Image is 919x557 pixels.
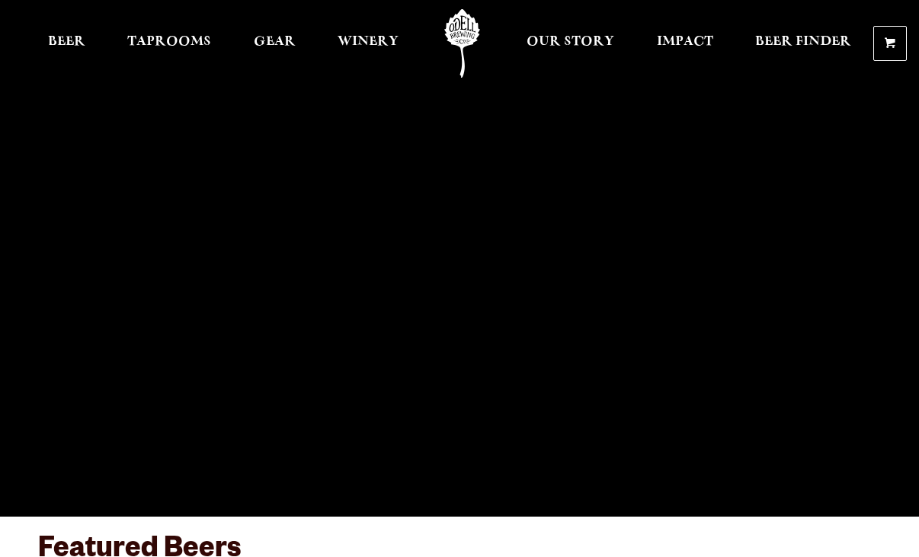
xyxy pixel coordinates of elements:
[647,9,723,78] a: Impact
[657,36,713,48] span: Impact
[745,9,861,78] a: Beer Finder
[338,36,399,48] span: Winery
[48,36,85,48] span: Beer
[117,9,221,78] a: Taprooms
[254,36,296,48] span: Gear
[434,9,491,78] a: Odell Home
[38,9,95,78] a: Beer
[127,36,211,48] span: Taprooms
[527,36,614,48] span: Our Story
[244,9,306,78] a: Gear
[328,9,408,78] a: Winery
[755,36,851,48] span: Beer Finder
[517,9,624,78] a: Our Story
